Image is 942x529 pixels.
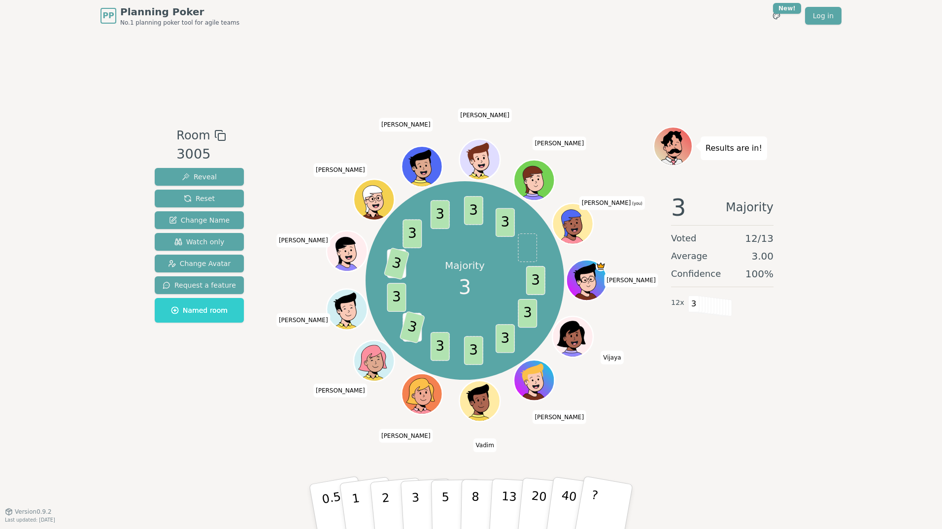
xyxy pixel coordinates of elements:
span: Version 0.9.2 [15,508,52,516]
span: Change Name [169,215,230,225]
p: Majority [445,259,485,272]
button: Version0.9.2 [5,508,52,516]
button: Request a feature [155,276,244,294]
span: Click to change your name [532,410,586,424]
span: Matt is the host [595,261,606,271]
button: Reset [155,190,244,207]
span: Click to change your name [532,136,586,150]
button: Change Avatar [155,255,244,272]
span: Click to change your name [473,438,497,452]
span: PP [102,10,114,22]
span: Request a feature [163,280,236,290]
span: Average [671,249,707,263]
span: 3 [495,324,514,353]
a: Log in [805,7,841,25]
span: No.1 planning poker tool for agile teams [120,19,239,27]
button: New! [768,7,785,25]
button: Reveal [155,168,244,186]
span: 3 [430,332,449,361]
span: 3 [464,196,483,225]
span: 3 [387,283,406,311]
span: 12 x [671,298,684,308]
span: Click to change your name [313,384,368,397]
span: Named room [171,305,228,315]
span: (you) [631,201,642,206]
span: 3 [430,200,449,229]
span: Reveal [182,172,217,182]
span: Majority [726,196,774,219]
span: 3 [383,247,409,280]
span: Reset [184,194,215,203]
span: 100 % [745,267,774,281]
span: 3 [403,219,422,248]
button: Watch only [155,233,244,251]
span: Click to change your name [601,351,623,364]
span: Change Avatar [168,259,231,268]
span: 3 [459,272,471,302]
span: Click to change your name [276,233,331,247]
span: Click to change your name [458,108,512,122]
span: Click to change your name [379,429,433,443]
span: 3.00 [751,249,774,263]
span: Room [176,127,210,144]
span: Click to change your name [579,196,645,210]
span: 3 [688,296,700,312]
a: PPPlanning PokerNo.1 planning poker tool for agile teams [101,5,239,27]
span: Click to change your name [276,313,331,327]
span: Click to change your name [379,118,433,132]
span: 3 [464,336,483,364]
span: Confidence [671,267,721,281]
span: 3 [495,208,514,236]
div: 3005 [176,144,226,165]
button: Click to change your avatar [553,204,592,243]
span: Voted [671,231,697,245]
span: Last updated: [DATE] [5,517,55,523]
span: 12 / 13 [745,231,774,245]
span: Click to change your name [313,163,368,177]
span: 3 [526,266,545,295]
span: Click to change your name [604,273,658,287]
span: Planning Poker [120,5,239,19]
span: 3 [671,196,686,219]
button: Change Name [155,211,244,229]
div: New! [773,3,801,14]
span: Watch only [174,237,225,247]
span: 3 [518,298,537,327]
button: Named room [155,298,244,323]
span: 3 [399,311,425,343]
p: Results are in! [706,141,762,155]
